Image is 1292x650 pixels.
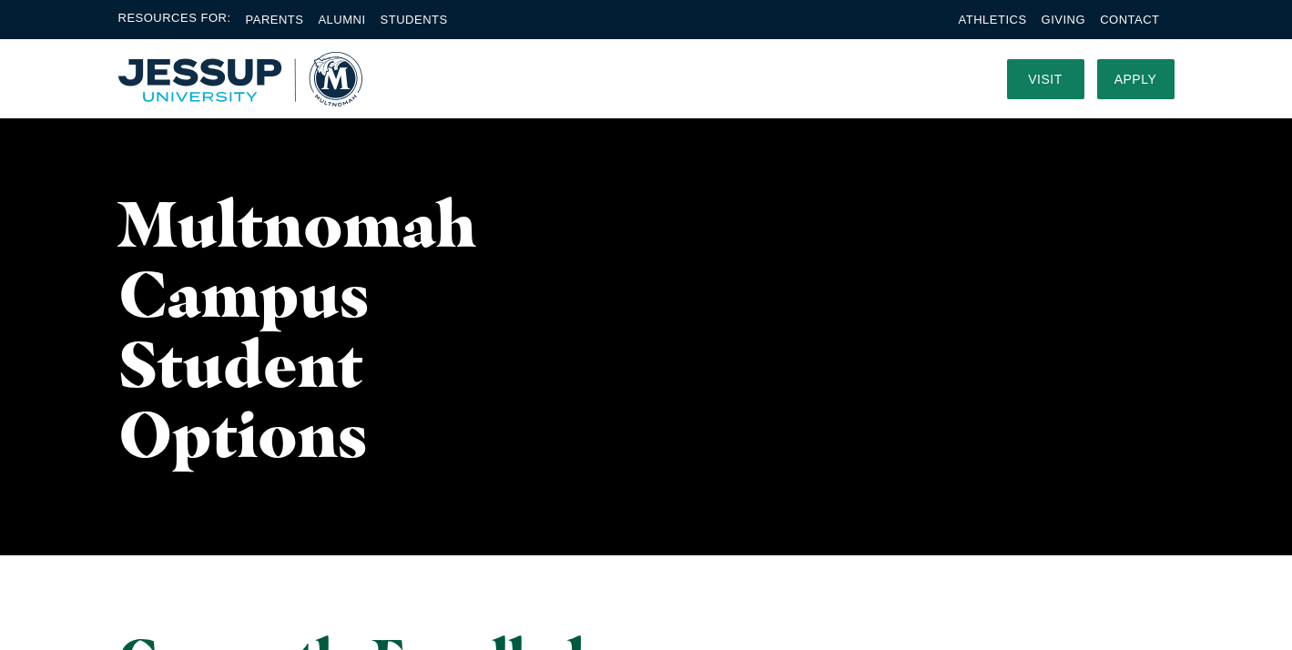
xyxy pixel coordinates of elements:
h1: Multnomah Campus Student Options [118,188,539,469]
a: Giving [1042,13,1086,26]
a: Contact [1100,13,1159,26]
span: Resources For: [118,9,231,30]
img: Multnomah University Logo [118,52,362,107]
a: Visit [1007,59,1084,99]
a: Home [118,52,362,107]
a: Alumni [318,13,365,26]
a: Parents [246,13,304,26]
a: Apply [1097,59,1175,99]
a: Athletics [959,13,1027,26]
a: Students [381,13,448,26]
